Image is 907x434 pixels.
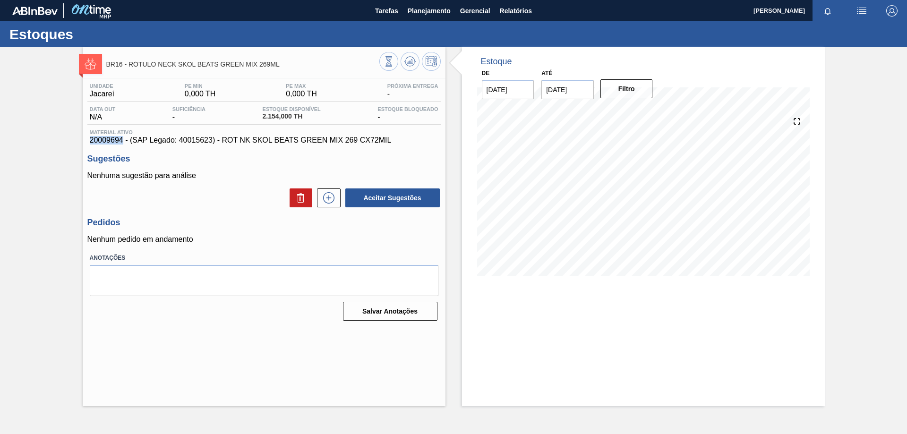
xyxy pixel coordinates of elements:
[600,79,653,98] button: Filtro
[286,83,317,89] span: PE MAX
[87,171,441,180] p: Nenhuma sugestão para análise
[375,106,440,121] div: -
[90,136,438,145] span: 20009694 - (SAP Legado: 40015623) - ROT NK SKOL BEATS GREEN MIX 269 CX72MIL
[12,7,58,15] img: TNhmsLtSVTkK8tSr43FrP2fwEKptu5GPRR3wAAAABJRU5ErkJggg==
[481,57,512,67] div: Estoque
[541,80,594,99] input: dd/mm/yyyy
[379,52,398,71] button: Visão Geral dos Estoques
[422,52,441,71] button: Programar Estoque
[341,187,441,208] div: Aceitar Sugestões
[345,188,440,207] button: Aceitar Sugestões
[385,83,441,98] div: -
[106,61,379,68] span: BR16 - RÓTULO NECK SKOL BEATS GREEN MIX 269ML
[90,90,114,98] span: Jacareí
[263,113,321,120] span: 2.154,000 TH
[170,106,208,121] div: -
[185,90,216,98] span: 0,000 TH
[401,52,419,71] button: Atualizar Gráfico
[541,70,552,77] label: Até
[482,80,534,99] input: dd/mm/yyyy
[375,5,398,17] span: Tarefas
[500,5,532,17] span: Relatórios
[172,106,205,112] span: Suficiência
[387,83,438,89] span: Próxima Entrega
[856,5,867,17] img: userActions
[377,106,438,112] span: Estoque Bloqueado
[90,129,438,135] span: Material ativo
[312,188,341,207] div: Nova sugestão
[286,90,317,98] span: 0,000 TH
[482,70,490,77] label: De
[408,5,451,17] span: Planejamento
[886,5,898,17] img: Logout
[185,83,216,89] span: PE MIN
[813,4,843,17] button: Notificações
[85,58,96,70] img: Ícone
[87,235,441,244] p: Nenhum pedido em andamento
[90,106,116,112] span: Data out
[87,106,118,121] div: N/A
[343,302,437,321] button: Salvar Anotações
[87,218,441,228] h3: Pedidos
[9,29,177,40] h1: Estoques
[90,83,114,89] span: Unidade
[460,5,490,17] span: Gerencial
[285,188,312,207] div: Excluir Sugestões
[263,106,321,112] span: Estoque Disponível
[90,251,438,265] label: Anotações
[87,154,441,164] h3: Sugestões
